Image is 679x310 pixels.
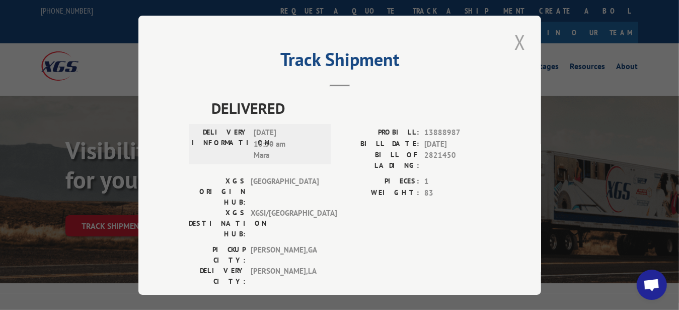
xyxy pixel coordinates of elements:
[192,127,249,161] label: DELIVERY INFORMATION:
[251,208,319,239] span: XGSI/[GEOGRAPHIC_DATA]
[254,127,322,161] span: [DATE] 10:30 am Mara
[189,266,246,287] label: DELIVERY CITY:
[637,270,667,300] a: Open chat
[424,150,491,171] span: 2821450
[189,244,246,266] label: PICKUP CITY:
[424,138,491,150] span: [DATE]
[340,138,419,150] label: BILL DATE:
[340,127,419,139] label: PROBILL:
[511,28,529,56] button: Close modal
[340,176,419,188] label: PIECES:
[251,176,319,208] span: [GEOGRAPHIC_DATA]
[189,208,246,239] label: XGS DESTINATION HUB:
[424,176,491,188] span: 1
[189,52,491,72] h2: Track Shipment
[340,187,419,199] label: WEIGHT:
[424,187,491,199] span: 83
[251,266,319,287] span: [PERSON_NAME] , LA
[189,176,246,208] label: XGS ORIGIN HUB:
[340,150,419,171] label: BILL OF LADING:
[211,97,491,119] span: DELIVERED
[424,127,491,139] span: 13888987
[251,244,319,266] span: [PERSON_NAME] , GA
